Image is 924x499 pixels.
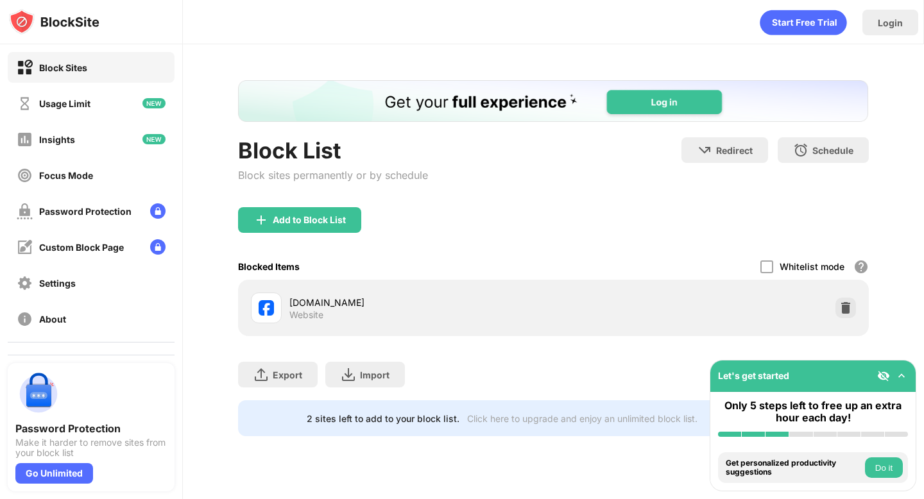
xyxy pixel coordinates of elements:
img: time-usage-off.svg [17,96,33,112]
img: logo-blocksite.svg [9,9,99,35]
div: Password Protection [39,206,132,217]
div: Redirect [716,145,753,156]
img: insights-off.svg [17,131,33,148]
div: Only 5 steps left to free up an extra hour each day! [718,400,908,424]
img: new-icon.svg [142,134,166,144]
div: animation [760,10,847,35]
div: Block Sites [39,62,87,73]
div: Click here to upgrade and enjoy an unlimited block list. [467,413,697,424]
div: Block sites permanently or by schedule [238,169,428,182]
img: about-off.svg [17,311,33,327]
img: customize-block-page-off.svg [17,239,33,255]
div: Focus Mode [39,170,93,181]
div: Custom Block Page [39,242,124,253]
div: 2 sites left to add to your block list. [307,413,459,424]
div: Add to Block List [273,215,346,225]
div: [DOMAIN_NAME] [289,296,553,309]
img: block-on.svg [17,60,33,76]
img: lock-menu.svg [150,203,166,219]
div: Export [273,369,302,380]
img: lock-menu.svg [150,239,166,255]
div: Blocked Items [238,261,300,272]
img: password-protection-off.svg [17,203,33,219]
div: Go Unlimited [15,463,93,484]
img: settings-off.svg [17,275,33,291]
iframe: Banner [238,80,868,122]
div: Usage Limit [39,98,90,109]
img: favicons [259,300,274,316]
button: Do it [865,457,903,478]
div: Insights [39,134,75,145]
div: Let's get started [718,370,789,381]
div: Make it harder to remove sites from your block list [15,437,167,458]
div: Settings [39,278,76,289]
div: Block List [238,137,428,164]
div: Whitelist mode [780,261,844,272]
div: Get personalized productivity suggestions [726,459,862,477]
div: Import [360,369,389,380]
div: Website [289,309,323,321]
div: About [39,314,66,325]
img: focus-off.svg [17,167,33,183]
img: new-icon.svg [142,98,166,108]
img: push-password-protection.svg [15,371,62,417]
div: Login [878,17,903,28]
img: eye-not-visible.svg [877,369,890,382]
img: omni-setup-toggle.svg [895,369,908,382]
div: Password Protection [15,422,167,435]
div: Schedule [812,145,853,156]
